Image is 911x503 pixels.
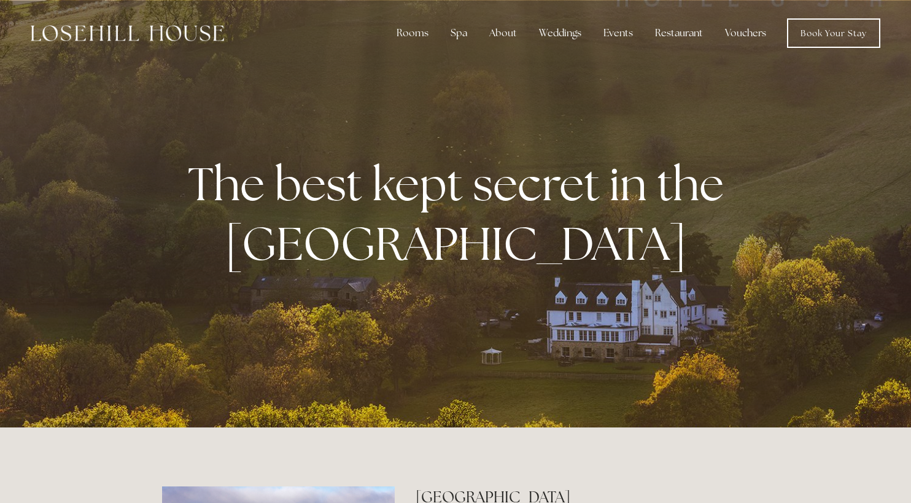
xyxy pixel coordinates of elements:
div: Rooms [387,21,438,45]
div: Spa [441,21,477,45]
div: About [479,21,527,45]
div: Weddings [529,21,591,45]
strong: The best kept secret in the [GEOGRAPHIC_DATA] [188,154,734,274]
div: Restaurant [645,21,713,45]
img: Losehill House [31,25,224,41]
a: Vouchers [715,21,776,45]
a: Book Your Stay [787,18,880,48]
div: Events [594,21,643,45]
